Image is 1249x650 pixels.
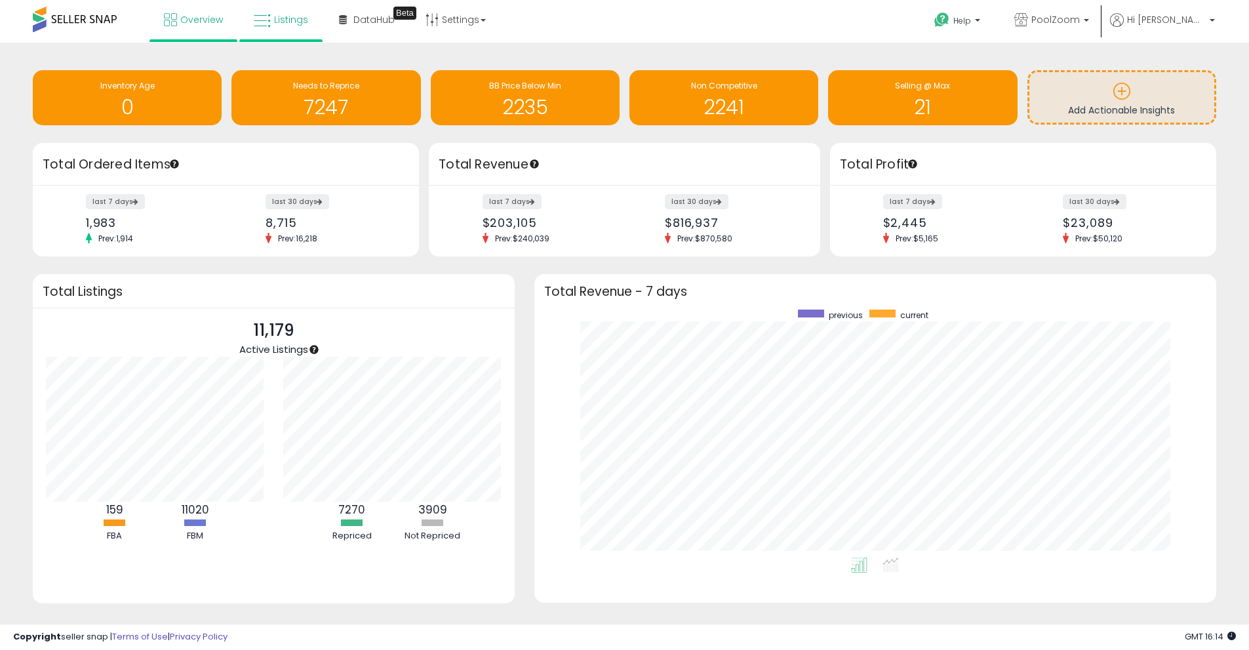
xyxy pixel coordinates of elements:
[1031,13,1080,26] span: PoolZoom
[1110,13,1215,43] a: Hi [PERSON_NAME]
[629,70,818,125] a: Non Competitive 2241
[900,310,928,321] span: current
[313,530,391,542] div: Repriced
[266,194,329,209] label: last 30 days
[488,233,556,244] span: Prev: $240,039
[170,630,228,643] a: Privacy Policy
[1029,72,1214,123] a: Add Actionable Insights
[239,318,308,343] p: 11,179
[636,96,812,118] h1: 2241
[883,194,942,209] label: last 7 days
[353,13,395,26] span: DataHub
[840,155,1206,174] h3: Total Profit
[266,216,396,230] div: 8,715
[13,630,61,643] strong: Copyright
[1069,233,1129,244] span: Prev: $50,120
[86,216,216,230] div: 1,983
[338,502,365,518] b: 7270
[182,502,209,518] b: 11020
[883,216,1014,230] div: $2,445
[75,530,154,542] div: FBA
[665,216,797,230] div: $816,937
[483,194,542,209] label: last 7 days
[483,216,615,230] div: $203,105
[1063,194,1126,209] label: last 30 days
[92,233,140,244] span: Prev: 1,914
[934,12,950,28] i: Get Help
[439,155,810,174] h3: Total Revenue
[293,80,359,91] span: Needs to Reprice
[924,2,993,43] a: Help
[106,502,123,518] b: 159
[665,194,728,209] label: last 30 days
[180,13,223,26] span: Overview
[231,70,420,125] a: Needs to Reprice 7247
[271,233,324,244] span: Prev: 16,218
[393,530,472,542] div: Not Repriced
[238,96,414,118] h1: 7247
[828,70,1017,125] a: Selling @ Max 21
[528,158,540,170] div: Tooltip anchor
[39,96,215,118] h1: 0
[544,287,1206,296] h3: Total Revenue - 7 days
[274,13,308,26] span: Listings
[437,96,613,118] h1: 2235
[953,15,971,26] span: Help
[308,344,320,355] div: Tooltip anchor
[169,158,180,170] div: Tooltip anchor
[100,80,155,91] span: Inventory Age
[431,70,620,125] a: BB Price Below Min 2235
[112,630,168,643] a: Terms of Use
[671,233,739,244] span: Prev: $870,580
[691,80,757,91] span: Non Competitive
[1063,216,1193,230] div: $23,089
[895,80,950,91] span: Selling @ Max
[43,155,409,174] h3: Total Ordered Items
[239,342,308,356] span: Active Listings
[156,530,235,542] div: FBM
[829,310,863,321] span: previous
[33,70,222,125] a: Inventory Age 0
[418,502,447,518] b: 3909
[43,287,505,296] h3: Total Listings
[1127,13,1206,26] span: Hi [PERSON_NAME]
[889,233,945,244] span: Prev: $5,165
[1068,104,1175,117] span: Add Actionable Insights
[393,7,416,20] div: Tooltip anchor
[489,80,561,91] span: BB Price Below Min
[907,158,919,170] div: Tooltip anchor
[1185,630,1236,643] span: 2025-09-12 16:14 GMT
[835,96,1010,118] h1: 21
[13,631,228,643] div: seller snap | |
[86,194,145,209] label: last 7 days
